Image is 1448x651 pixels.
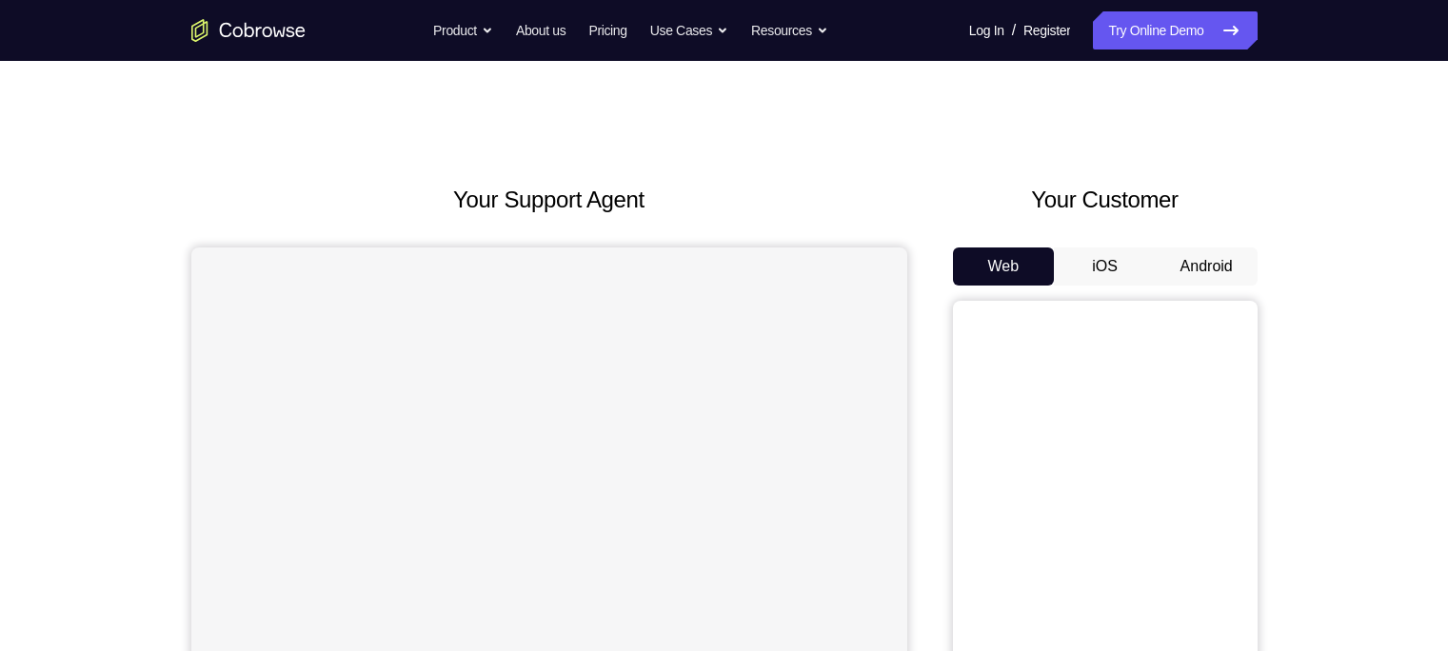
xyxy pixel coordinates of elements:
a: Pricing [588,11,626,49]
a: Go to the home page [191,19,306,42]
a: About us [516,11,565,49]
button: Use Cases [650,11,728,49]
button: iOS [1054,247,1156,286]
button: Web [953,247,1055,286]
a: Log In [969,11,1004,49]
span: / [1012,19,1016,42]
a: Try Online Demo [1093,11,1257,49]
button: Product [433,11,493,49]
button: Resources [751,11,828,49]
h2: Your Support Agent [191,183,907,217]
button: Android [1156,247,1258,286]
a: Register [1023,11,1070,49]
h2: Your Customer [953,183,1258,217]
